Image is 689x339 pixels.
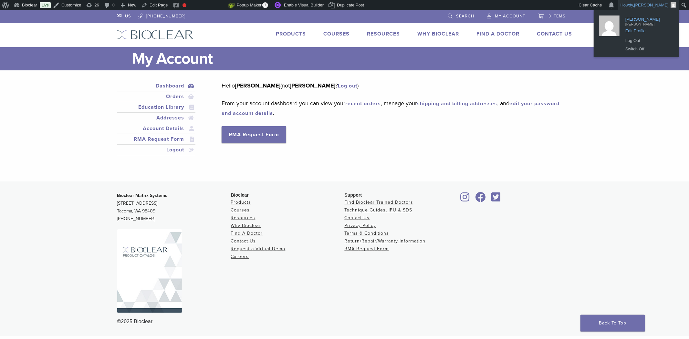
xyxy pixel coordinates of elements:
[231,238,256,244] a: Contact Us
[117,30,193,39] img: Bioclear
[118,103,194,111] a: Education Library
[231,192,249,198] span: Bioclear
[549,14,566,19] span: 3 items
[231,223,261,228] a: Why Bioclear
[117,192,231,223] p: [STREET_ADDRESS] Tacoma, WA 98409 [PHONE_NUMBER]
[625,20,671,26] span: [PERSON_NAME]
[231,231,263,236] a: Find A Doctor
[118,114,194,122] a: Addresses
[538,10,566,20] a: 3 items
[276,31,306,37] a: Products
[345,100,381,107] a: recent orders
[458,196,472,202] a: Bioclear
[222,98,562,118] p: From your account dashboard you can view your , manage your , and .
[40,2,51,8] a: Live
[622,36,674,45] a: Log Out
[117,10,131,20] a: US
[117,81,196,163] nav: Account pages
[625,14,671,20] span: [PERSON_NAME]
[324,31,350,37] a: Courses
[231,246,286,252] a: Request a Virtual Demo
[448,10,475,20] a: Search
[117,318,572,325] div: ©2025 Bioclear
[222,81,562,90] p: Hello (not ? )
[367,31,400,37] a: Resources
[537,31,572,37] a: Contact Us
[118,135,194,143] a: RMA Request Form
[118,125,194,132] a: Account Details
[118,146,194,154] a: Logout
[138,10,186,20] a: [PHONE_NUMBER]
[417,100,497,107] a: shipping and billing addresses
[222,126,286,143] a: RMA Request Form
[473,196,488,202] a: Bioclear
[192,2,228,9] img: Views over 48 hours. Click for more Jetpack Stats.
[345,223,376,228] a: Privacy Policy
[495,14,526,19] span: My Account
[345,200,413,205] a: Find Bioclear Trained Doctors
[580,315,645,332] a: Back To Top
[231,200,251,205] a: Products
[290,82,335,89] strong: [PERSON_NAME]
[231,207,250,213] a: Courses
[117,193,168,198] strong: Bioclear Matrix Systems
[345,231,389,236] a: Terms & Conditions
[345,215,370,221] a: Contact Us
[634,3,669,7] span: [PERSON_NAME]
[262,2,268,8] span: 1
[231,254,249,259] a: Careers
[625,26,671,32] span: Edit Profile
[456,14,475,19] span: Search
[489,196,503,202] a: Bioclear
[132,47,572,70] h1: My Account
[338,83,357,89] a: Log out
[487,10,526,20] a: My Account
[117,229,182,313] img: Bioclear
[594,10,679,57] ul: Howdy, Tanya Copeman
[345,207,412,213] a: Technique Guides, IFU & SDS
[345,192,362,198] span: Support
[118,93,194,100] a: Orders
[183,3,186,7] div: Focus keyphrase not set
[418,31,459,37] a: Why Bioclear
[235,82,280,89] strong: [PERSON_NAME]
[622,45,674,53] a: Switch Off
[477,31,520,37] a: Find A Doctor
[345,246,389,252] a: RMA Request Form
[118,82,194,90] a: Dashboard
[345,238,426,244] a: Return/Repair/Warranty Information
[231,215,256,221] a: Resources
